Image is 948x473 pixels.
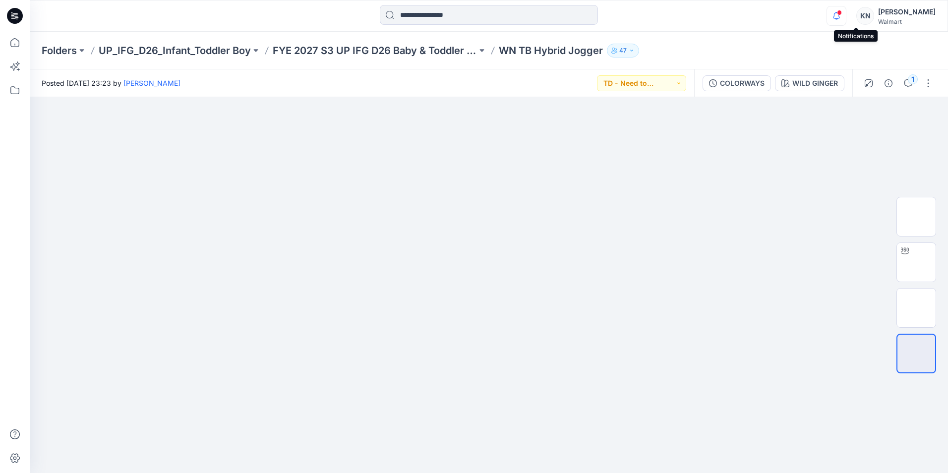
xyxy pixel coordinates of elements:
[881,75,896,91] button: Details
[273,44,477,58] a: FYE 2027 S3 UP IFG D26 Baby & Toddler Boy
[878,18,936,25] div: Walmart
[792,78,838,89] div: WILD GINGER
[878,6,936,18] div: [PERSON_NAME]
[720,78,765,89] div: COLORWAYS
[703,75,771,91] button: COLORWAYS
[42,44,77,58] a: Folders
[900,75,916,91] button: 1
[856,7,874,25] div: KN
[908,74,918,84] div: 1
[619,45,627,56] p: 47
[499,44,603,58] p: WN TB Hybrid Jogger
[775,75,844,91] button: WILD GINGER
[42,78,180,88] span: Posted [DATE] 23:23 by
[123,79,180,87] a: [PERSON_NAME]
[99,44,251,58] a: UP_IFG_D26_Infant_Toddler Boy
[607,44,639,58] button: 47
